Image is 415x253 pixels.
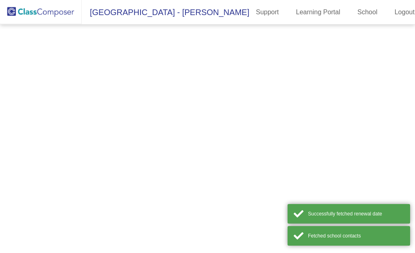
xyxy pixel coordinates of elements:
[308,232,404,240] div: Fetched school contacts
[351,6,384,19] a: School
[308,210,404,217] div: Successfully fetched renewal date
[290,6,347,19] a: Learning Portal
[249,6,285,19] a: Support
[82,6,249,19] span: [GEOGRAPHIC_DATA] - [PERSON_NAME]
